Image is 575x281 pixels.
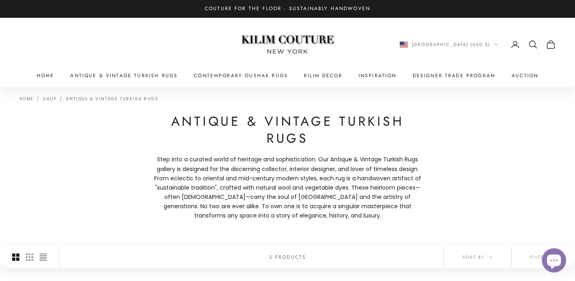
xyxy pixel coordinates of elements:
a: Contemporary Oushak Rugs [194,72,288,80]
nav: Breadcrumb [19,95,158,101]
img: United States [400,42,408,48]
button: Switch to smaller product images [26,246,33,268]
a: Antique & Vintage Turkish Rugs [70,72,178,80]
summary: Kilim Decor [304,72,342,80]
nav: Secondary navigation [400,40,556,49]
inbox-online-store-chat: Shopify online store chat [539,248,569,275]
a: Antique & Vintage Turkish Rugs [66,96,158,102]
a: Shop [43,96,57,102]
p: 3 products [269,253,306,261]
a: Inspiration [359,72,397,80]
p: Couture for the Floor · Sustainably Handwoven [205,5,370,13]
button: Change country or currency [400,41,499,48]
button: Filter (2) [512,246,575,268]
button: Switch to larger product images [12,246,19,268]
a: Auction [512,72,538,80]
nav: Primary navigation [19,72,556,80]
span: [GEOGRAPHIC_DATA] (USD $) [412,41,491,48]
a: Home [37,72,55,80]
button: Sort by [444,246,511,268]
button: Switch to compact product images [40,246,47,268]
a: Home [19,96,34,102]
a: Designer Trade Program [413,72,496,80]
span: Sort by [462,254,493,261]
h1: Antique & Vintage Turkish Rugs [150,113,425,147]
p: Step into a curated world of heritage and sophistication. Our Antique & Vintage Turkish Rugs gall... [150,155,425,220]
img: Logo of Kilim Couture New York [237,25,338,64]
